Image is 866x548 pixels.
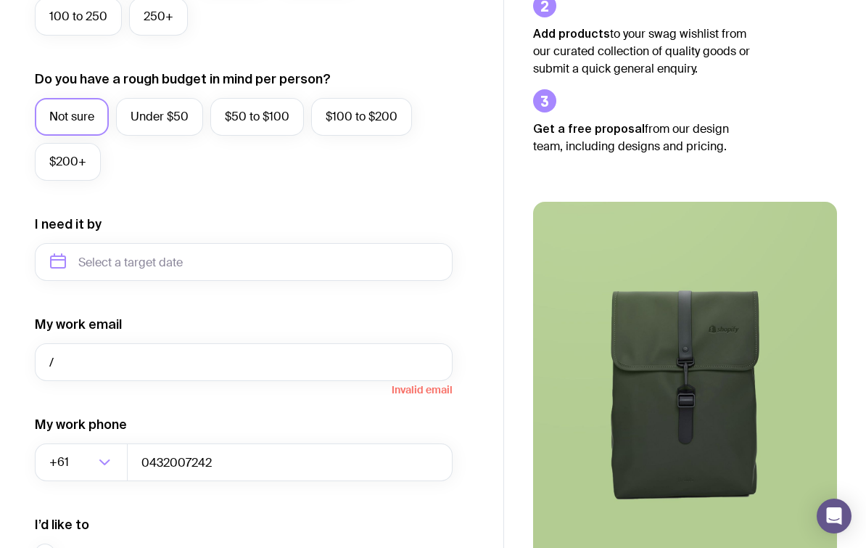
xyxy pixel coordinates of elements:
label: Under $50 [116,98,203,136]
label: $200+ [35,143,101,181]
input: you@email.com [35,343,453,381]
span: +61 [49,443,72,481]
span: Invalid email [35,381,453,396]
input: Search for option [72,443,94,481]
p: from our design team, including designs and pricing. [533,120,751,155]
input: 0400123456 [127,443,453,481]
strong: Add products [533,27,610,40]
div: Search for option [35,443,128,481]
input: Select a target date [35,243,453,281]
p: to your swag wishlist from our curated collection of quality goods or submit a quick general enqu... [533,25,751,78]
label: My work phone [35,416,127,433]
label: $50 to $100 [210,98,304,136]
div: Open Intercom Messenger [817,499,851,533]
label: $100 to $200 [311,98,412,136]
label: I’d like to [35,516,89,533]
strong: Get a free proposal [533,122,645,135]
label: I need it by [35,216,102,233]
label: Do you have a rough budget in mind per person? [35,70,331,88]
label: My work email [35,316,122,333]
label: Not sure [35,98,109,136]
